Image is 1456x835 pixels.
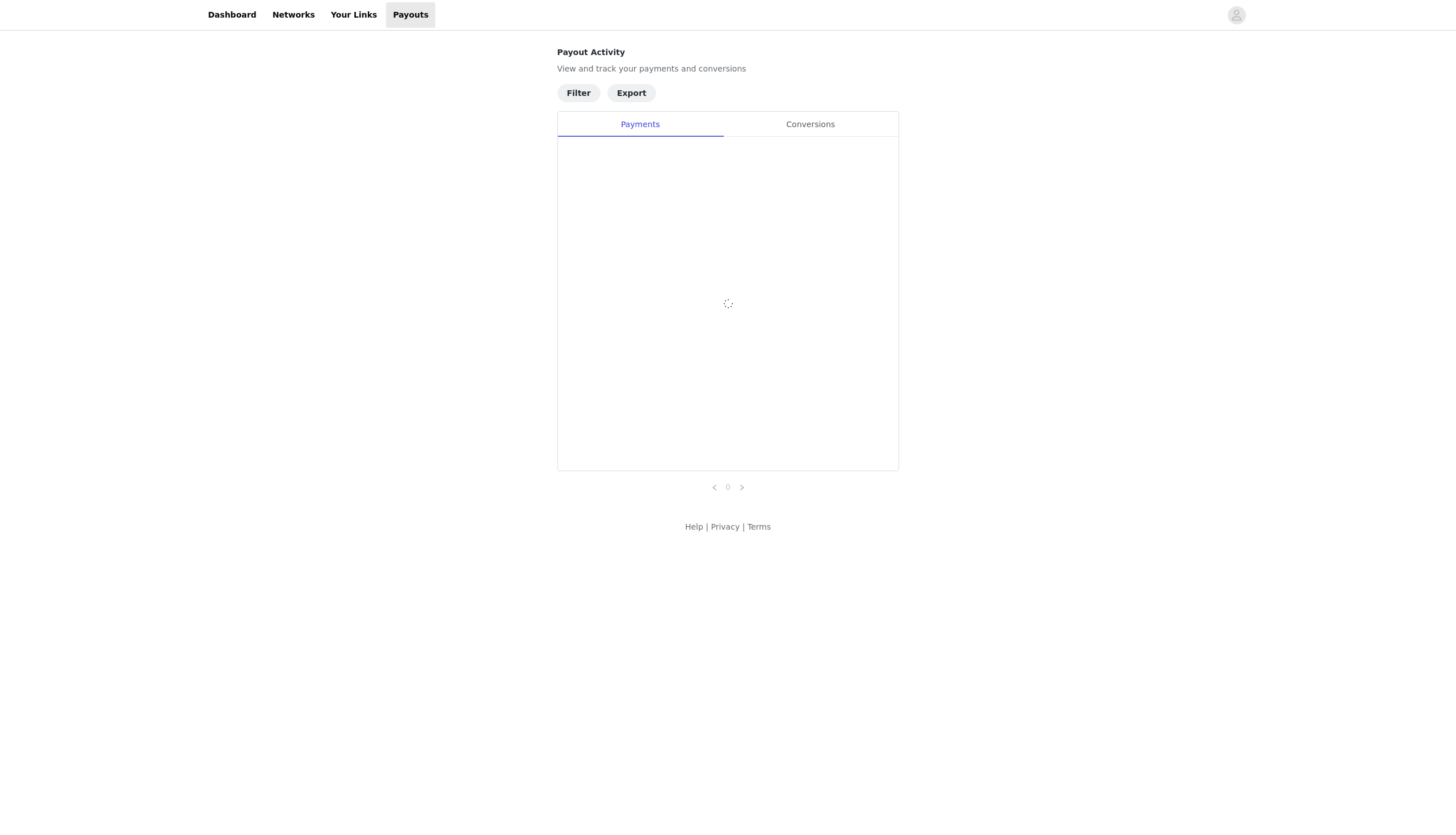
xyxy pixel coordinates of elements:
[708,480,721,494] li: Previous Page
[558,112,723,137] div: Payments
[324,2,384,28] a: Your Links
[723,112,899,137] div: Conversions
[386,2,435,28] a: Payouts
[722,481,735,493] a: 0
[607,84,656,102] button: Export
[266,2,322,28] a: Networks
[711,522,740,531] a: Privacy
[202,2,263,28] a: Dashboard
[721,480,735,494] li: 0
[706,522,708,531] span: |
[748,522,771,531] a: Terms
[742,522,745,531] span: |
[739,484,745,491] i: icon: right
[685,522,703,531] a: Help
[735,480,749,494] li: Next Page
[557,47,899,58] h4: Payout Activity
[557,63,899,75] p: View and track your payments and conversions
[711,484,718,491] i: icon: left
[1231,6,1242,24] div: avatar
[557,84,601,102] button: Filter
